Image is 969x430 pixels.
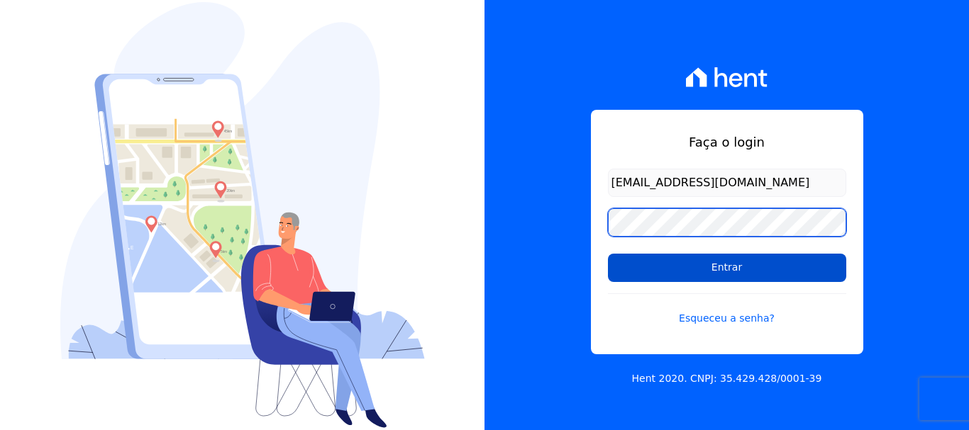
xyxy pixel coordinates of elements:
[608,293,846,326] a: Esqueceu a senha?
[60,2,425,428] img: Login
[608,169,846,197] input: Email
[608,254,846,282] input: Entrar
[608,132,846,152] h1: Faça o login
[632,371,822,386] p: Hent 2020. CNPJ: 35.429.428/0001-39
